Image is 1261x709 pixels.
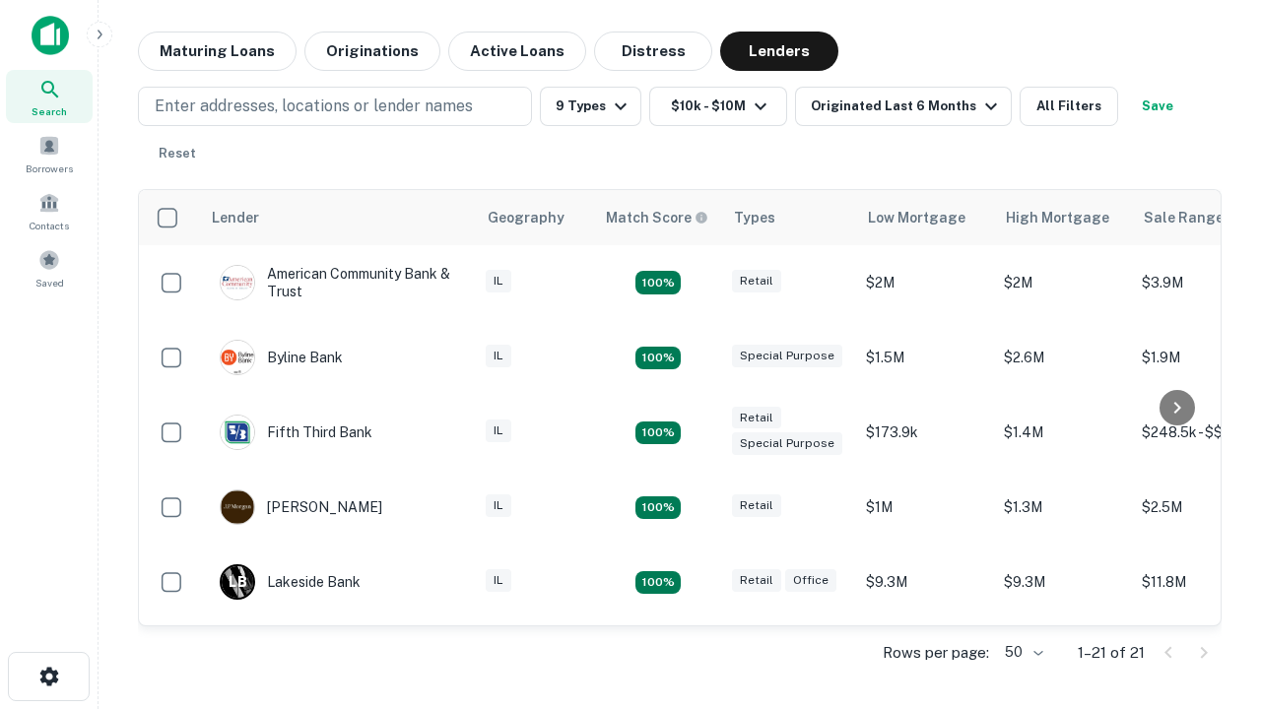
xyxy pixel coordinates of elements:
td: $2M [994,245,1132,320]
div: Matching Properties: 3, hasApolloMatch: undefined [635,347,681,370]
button: Lenders [720,32,838,71]
img: picture [221,266,254,299]
div: Retail [732,270,781,292]
div: IL [486,569,511,592]
div: High Mortgage [1006,206,1109,229]
img: picture [221,416,254,449]
td: $1.3M [994,470,1132,545]
th: Geography [476,190,594,245]
p: Rows per page: [883,641,989,665]
button: Distress [594,32,712,71]
div: Capitalize uses an advanced AI algorithm to match your search with the best lender. The match sco... [606,207,708,228]
img: capitalize-icon.png [32,16,69,55]
div: Sale Range [1144,206,1224,229]
span: Borrowers [26,161,73,176]
span: Contacts [30,218,69,233]
div: Special Purpose [732,432,842,455]
div: Matching Properties: 2, hasApolloMatch: undefined [635,496,681,520]
button: Enter addresses, locations or lender names [138,87,532,126]
button: Save your search to get updates of matches that match your search criteria. [1126,87,1189,126]
div: IL [486,345,511,367]
div: Low Mortgage [868,206,965,229]
p: Enter addresses, locations or lender names [155,95,473,118]
div: Geography [488,206,564,229]
a: Contacts [6,184,93,237]
button: All Filters [1020,87,1118,126]
button: 9 Types [540,87,641,126]
th: Low Mortgage [856,190,994,245]
td: $1.5M [856,619,994,694]
th: Capitalize uses an advanced AI algorithm to match your search with the best lender. The match sco... [594,190,722,245]
div: IL [486,419,511,442]
div: Special Purpose [732,345,842,367]
img: picture [221,341,254,374]
button: $10k - $10M [649,87,787,126]
p: 1–21 of 21 [1078,641,1145,665]
td: $2.6M [994,320,1132,395]
button: Maturing Loans [138,32,297,71]
a: Saved [6,241,93,294]
span: Saved [35,275,64,290]
div: Matching Properties: 3, hasApolloMatch: undefined [635,571,681,595]
div: Matching Properties: 2, hasApolloMatch: undefined [635,271,681,294]
div: IL [486,270,511,292]
span: Search [32,103,67,119]
div: Types [734,206,775,229]
div: Retail [732,407,781,429]
h6: Match Score [606,207,704,228]
img: picture [221,490,254,524]
th: Lender [200,190,476,245]
div: Byline Bank [220,340,343,375]
td: $5.4M [994,619,1132,694]
div: American Community Bank & Trust [220,265,456,300]
button: Originated Last 6 Months [795,87,1012,126]
div: Office [785,569,836,592]
td: $9.3M [994,545,1132,619]
a: Search [6,70,93,123]
div: IL [486,494,511,517]
th: Types [722,190,856,245]
div: [PERSON_NAME] [220,489,382,525]
td: $9.3M [856,545,994,619]
div: Matching Properties: 2, hasApolloMatch: undefined [635,421,681,445]
td: $1.5M [856,320,994,395]
td: $2M [856,245,994,320]
div: Fifth Third Bank [220,415,372,450]
a: Borrowers [6,127,93,180]
td: $1M [856,470,994,545]
div: Lender [212,206,259,229]
button: Reset [146,134,209,173]
button: Originations [304,32,440,71]
td: $1.4M [994,395,1132,470]
div: Retail [732,569,781,592]
button: Active Loans [448,32,586,71]
div: Originated Last 6 Months [811,95,1003,118]
p: L B [229,572,246,593]
div: 50 [997,638,1046,667]
td: $173.9k [856,395,994,470]
th: High Mortgage [994,190,1132,245]
div: Retail [732,494,781,517]
iframe: Chat Widget [1162,488,1261,583]
div: Lakeside Bank [220,564,361,600]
